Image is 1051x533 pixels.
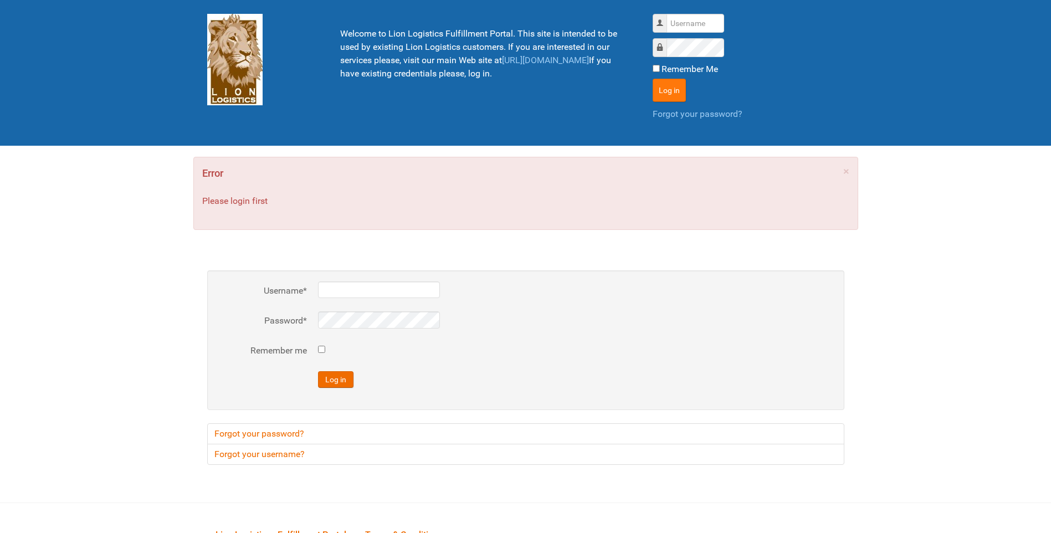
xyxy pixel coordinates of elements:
button: Log in [318,371,353,388]
a: Forgot your password? [653,109,742,119]
a: Forgot your password? [207,423,844,444]
label: Username [218,284,307,298]
p: Welcome to Lion Logistics Fulfillment Portal. This site is intended to be used by existing Lion L... [340,27,625,80]
label: Password [218,314,307,327]
label: Remember Me [662,63,718,76]
img: Lion Logistics [207,14,263,105]
p: Please login first [202,194,849,208]
a: × [843,166,849,177]
input: Username [667,14,724,33]
a: Forgot your username? [207,444,844,465]
a: [URL][DOMAIN_NAME] [502,55,589,65]
label: Remember me [218,344,307,357]
h4: Error [202,166,849,181]
button: Log in [653,79,686,102]
a: Lion Logistics [207,54,263,64]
